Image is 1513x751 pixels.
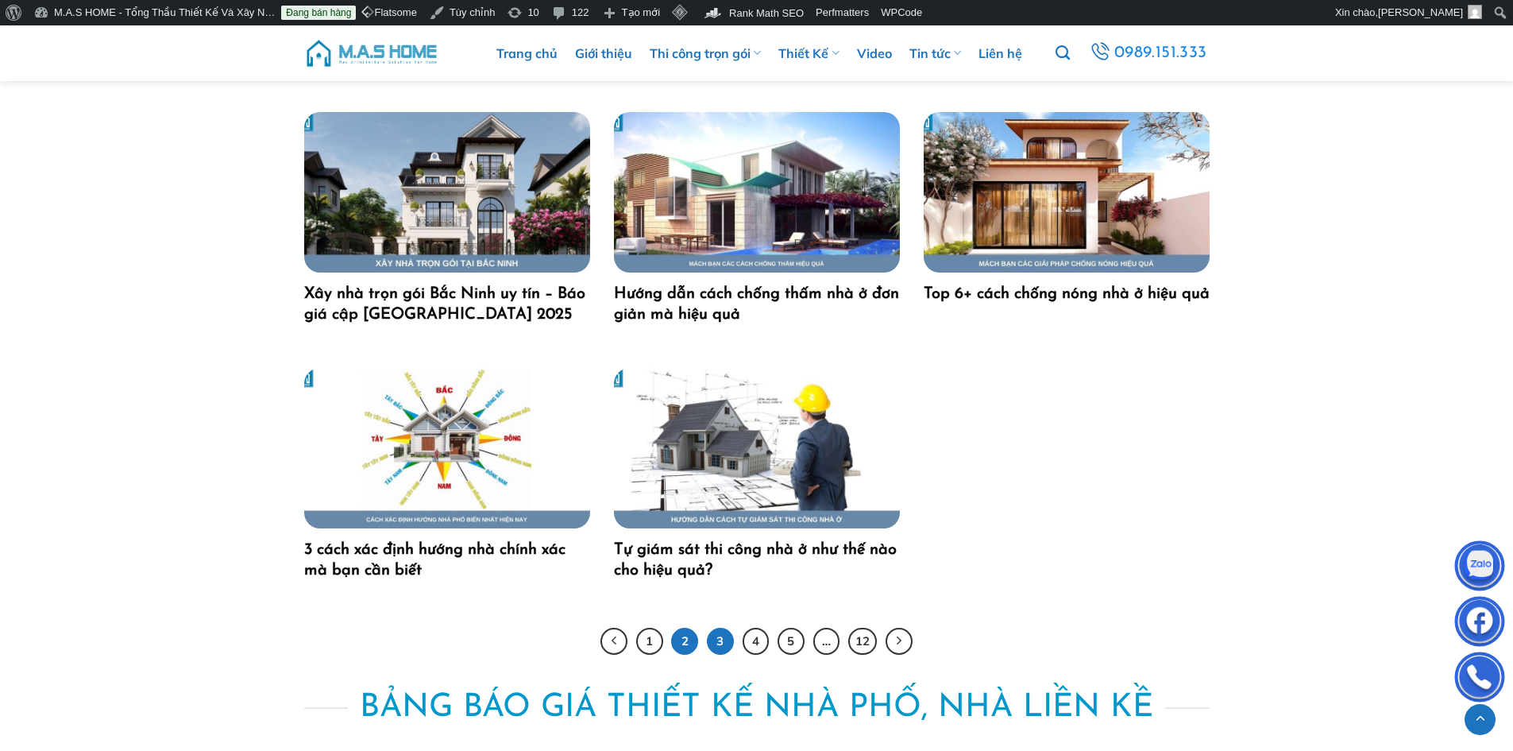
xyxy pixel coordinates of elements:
span: Rank Math SEO [729,7,804,19]
img: M.A.S HOME – Tổng Thầu Thiết Kế Và Xây Nhà Trọn Gói [304,29,439,77]
img: Top 6+ cách chống nóng nhà ở hiệu quả 193 [924,112,1210,273]
a: Tìm kiếm [1056,37,1070,70]
img: Facebook [1456,600,1503,648]
span: 0989.151.333 [1114,40,1207,67]
img: Hướng dẫn cách chống thấm nhà ở đơn giản mà hiệu quả 186 [614,112,900,273]
a: 12 [848,628,877,655]
a: 3 [707,628,734,655]
a: Video [857,25,892,81]
a: Liên hệ [978,25,1022,81]
a: Lên đầu trang [1465,704,1496,735]
span: [PERSON_NAME] [1378,6,1463,18]
img: Xây nhà trọn gói Bắc Ninh uy tín - Báo giá cập nhật 2025 183 [304,112,590,273]
span: bảng báo giá thiết kế nhà phố, nhà liền kề [360,683,1153,734]
a: Xây nhà trọn gói Bắc Ninh uy tín – Báo giá cập [GEOGRAPHIC_DATA] 2025 [304,284,590,325]
a: 4 [743,628,770,655]
a: Tin tức [909,25,961,81]
a: Thiết Kế [778,25,839,81]
a: 5 [778,628,805,655]
a: Tự giám sát thi công nhà ở như thế nào cho hiệu quả? [614,540,900,581]
a: Trước đó [600,628,627,655]
a: Thi công trọn gói [650,25,761,81]
img: 3 cách xác định hướng nhà chính xác mà bạn cần biết 195 [304,368,590,528]
span: … [813,628,840,655]
a: Tiếp theo [886,628,913,655]
a: Trang chủ [496,25,558,81]
img: Zalo [1456,544,1503,592]
a: 0989.151.333 [1087,39,1209,68]
a: 3 cách xác định hướng nhà chính xác mà bạn cần biết [304,540,590,581]
img: Tự giám sát thi công nhà ở như thế nào cho hiệu quả? 199 [614,368,900,528]
a: Giới thiệu [575,25,632,81]
span: 2 [671,628,698,655]
a: Đang bán hàng [281,6,356,20]
a: Hướng dẫn cách chống thấm nhà ở đơn giản mà hiệu quả [614,284,900,325]
a: Top 6+ cách chống nóng nhà ở hiệu quả [924,284,1210,304]
img: Phone [1456,656,1503,703]
a: 1 [636,628,663,655]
